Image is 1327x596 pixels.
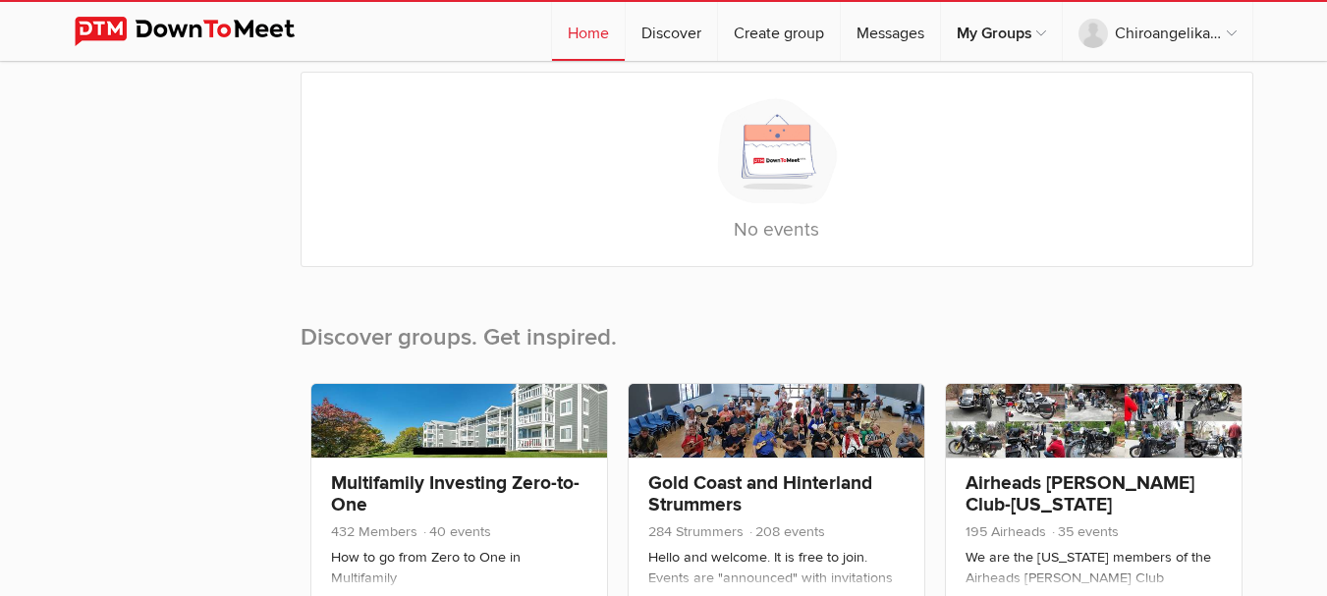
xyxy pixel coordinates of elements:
span: 208 events [747,523,825,540]
h2: Discover groups. Get inspired. [301,291,1253,373]
a: Chiroangelikahotmailcom [1063,2,1252,61]
span: 40 events [421,523,491,540]
a: Airheads [PERSON_NAME] Club-[US_STATE] [966,471,1194,516]
span: 284 Strummers [648,523,744,540]
a: Discover [626,2,717,61]
span: 432 Members [331,523,417,540]
span: 195 Airheads [966,523,1046,540]
a: Multifamily Investing Zero-to-One [331,471,580,516]
span: 35 events [1050,523,1119,540]
a: Home [552,2,625,61]
a: Messages [841,2,940,61]
a: Gold Coast and Hinterland Strummers [648,471,872,516]
img: DownToMeet [75,17,325,46]
div: No events [301,72,1253,267]
a: Create group [718,2,840,61]
a: My Groups [941,2,1062,61]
